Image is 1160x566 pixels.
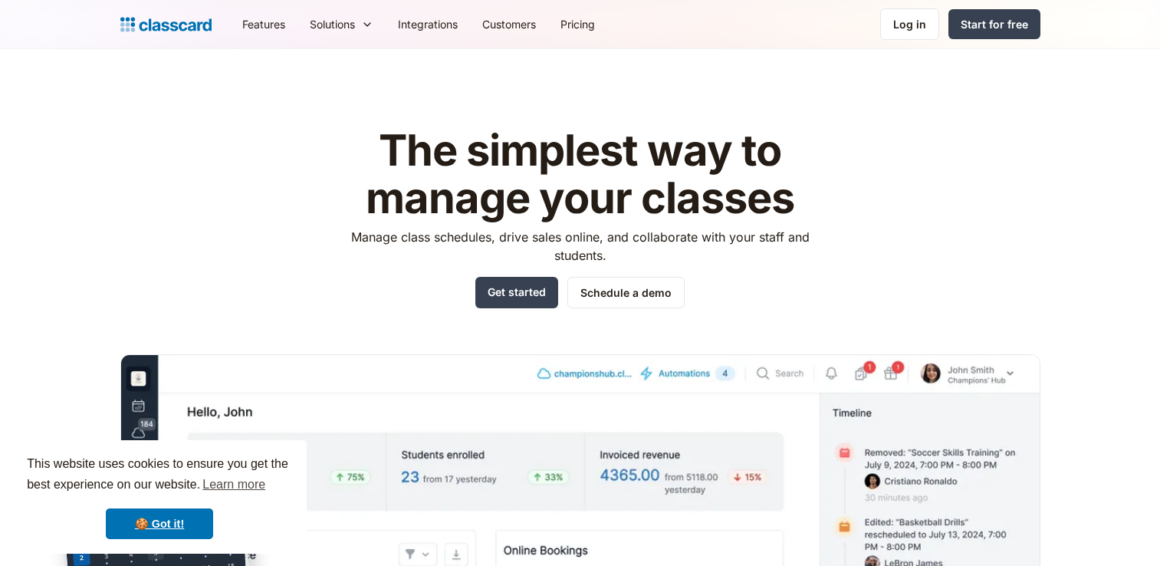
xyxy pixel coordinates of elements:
[12,440,307,554] div: cookieconsent
[106,508,213,539] a: dismiss cookie message
[475,277,558,308] a: Get started
[386,7,470,41] a: Integrations
[961,16,1028,32] div: Start for free
[470,7,548,41] a: Customers
[200,473,268,496] a: learn more about cookies
[297,7,386,41] div: Solutions
[880,8,939,40] a: Log in
[948,9,1040,39] a: Start for free
[337,228,823,265] p: Manage class schedules, drive sales online, and collaborate with your staff and students.
[337,127,823,222] h1: The simplest way to manage your classes
[27,455,292,496] span: This website uses cookies to ensure you get the best experience on our website.
[310,16,355,32] div: Solutions
[230,7,297,41] a: Features
[120,14,212,35] a: home
[548,7,607,41] a: Pricing
[893,16,926,32] div: Log in
[567,277,685,308] a: Schedule a demo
